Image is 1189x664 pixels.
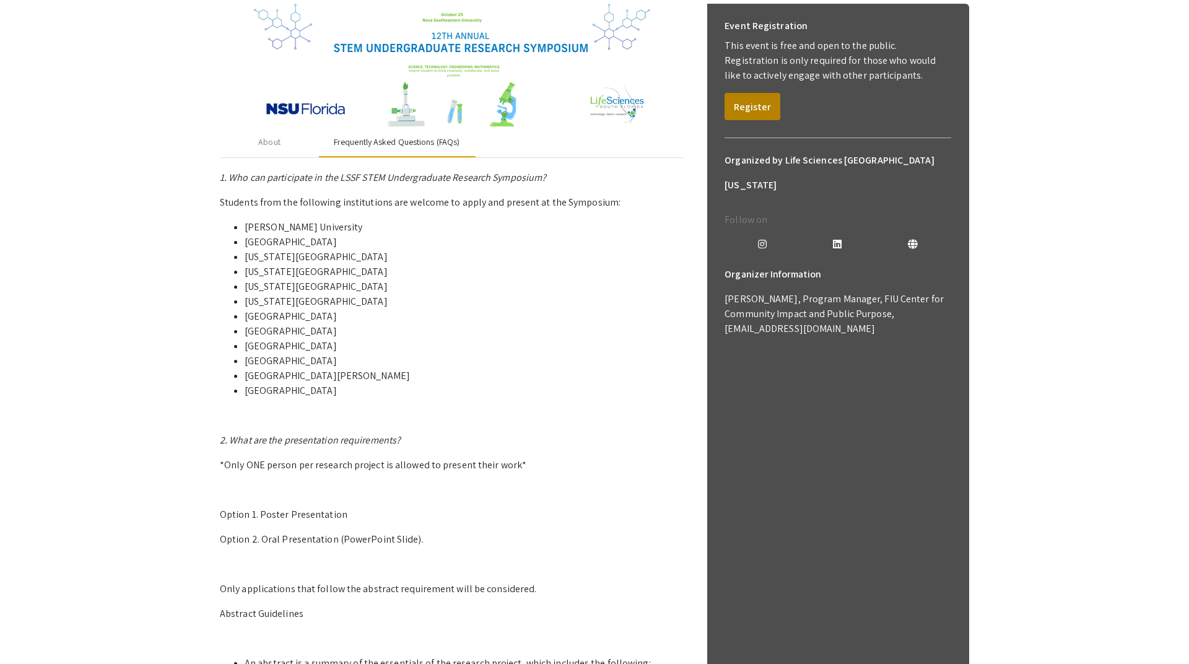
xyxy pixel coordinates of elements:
li: [GEOGRAPHIC_DATA] [245,354,684,369]
button: Register [725,93,780,120]
em: 1. Who can participate in the LSSF STEM Undergraduate Research Symposium? [220,171,546,184]
iframe: Chat [9,608,53,655]
p: [PERSON_NAME], Program Manager, FIU Center for Community Impact and Public Purpose, [EMAIL_ADDRES... [725,292,951,336]
li: [US_STATE][GEOGRAPHIC_DATA] [245,294,684,309]
em: 2. What are the presentation requirements? [220,434,401,447]
li: [GEOGRAPHIC_DATA] [245,339,684,354]
li: [GEOGRAPHIC_DATA] [245,309,684,324]
div: About [258,136,281,149]
h6: Organizer Information [725,262,951,287]
p: *Only ONE person per research project is allowed to present their work* [220,458,684,473]
li: [US_STATE][GEOGRAPHIC_DATA] [245,250,684,264]
li: [US_STATE][GEOGRAPHIC_DATA] [245,279,684,294]
p: Follow on [725,212,951,227]
img: 32153a09-f8cb-4114-bf27-cfb6bc84fc69.png [254,4,650,128]
p: Students from the following institutions are welcome to apply and present at the Symposium: [220,195,684,210]
li: [GEOGRAPHIC_DATA][PERSON_NAME] [245,369,684,383]
p: Option 1. Poster Presentation [220,507,684,522]
li: [GEOGRAPHIC_DATA] [245,324,684,339]
p: Abstract Guidelines [220,606,684,621]
p: This event is free and open to the public. Registration is only required for those who would like... [725,38,951,83]
div: Frequently Asked Questions (FAQs) [334,136,459,149]
p: Only applications that follow the abstract requirement will be considered. [220,582,684,596]
li: [GEOGRAPHIC_DATA] [245,235,684,250]
h6: Event Registration [725,14,808,38]
li: [US_STATE][GEOGRAPHIC_DATA] [245,264,684,279]
h6: Organized by Life Sciences [GEOGRAPHIC_DATA][US_STATE] [725,148,951,198]
p: Option 2. Oral Presentation (PowerPoint Slide). [220,532,684,547]
li: [PERSON_NAME] University [245,220,684,235]
li: [GEOGRAPHIC_DATA] [245,383,684,398]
